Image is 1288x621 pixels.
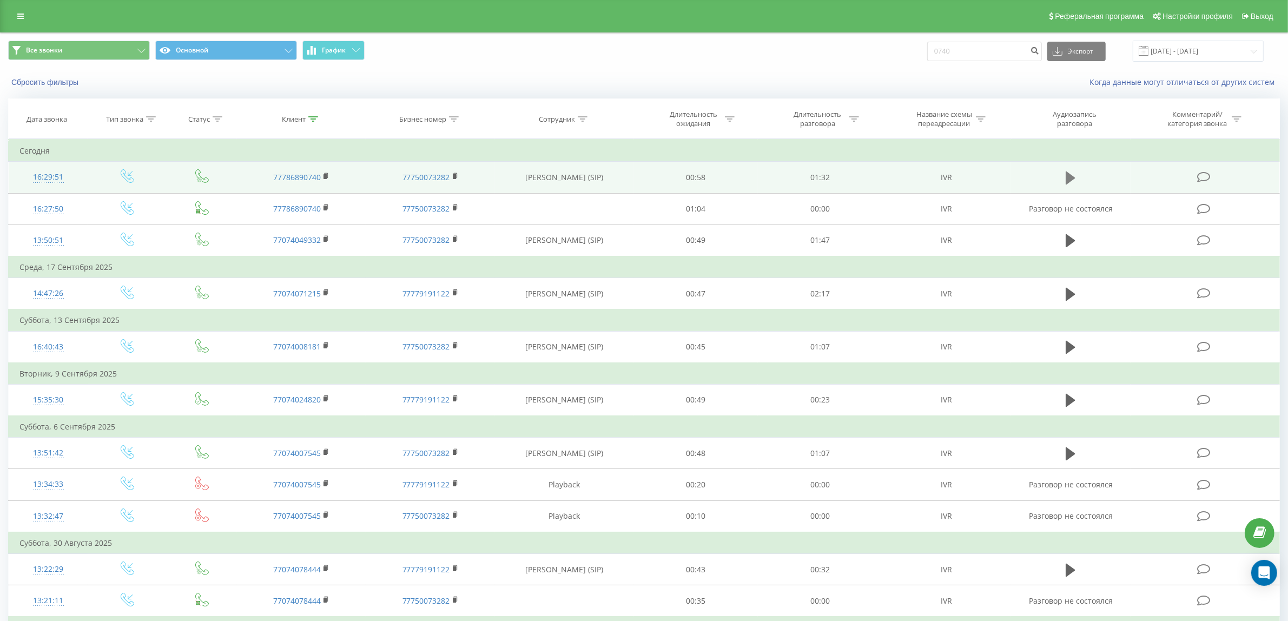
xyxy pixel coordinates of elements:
[9,256,1280,278] td: Среда, 17 Сентября 2025
[402,341,450,352] a: 77750073282
[9,363,1280,385] td: Вторник, 9 Сентября 2025
[758,193,882,224] td: 00:00
[882,438,1012,469] td: IVR
[19,199,77,220] div: 16:27:50
[402,172,450,182] a: 77750073282
[19,283,77,304] div: 14:47:26
[399,115,446,124] div: Бизнес номер
[882,384,1012,416] td: IVR
[927,42,1042,61] input: Поиск по номеру
[758,438,882,469] td: 01:07
[273,394,321,405] a: 77074024820
[106,115,143,124] div: Тип звонка
[26,46,62,55] span: Все звонки
[9,532,1280,554] td: Суббота, 30 Августа 2025
[19,506,77,527] div: 13:32:47
[273,479,321,490] a: 77074007545
[634,500,758,532] td: 00:10
[402,596,450,606] a: 77750073282
[1251,12,1273,21] span: Выход
[495,384,634,416] td: [PERSON_NAME] (SIP)
[495,469,634,500] td: Playback
[495,500,634,532] td: Playback
[1055,12,1144,21] span: Реферальная программа
[758,331,882,363] td: 01:07
[19,336,77,358] div: 16:40:43
[495,331,634,363] td: [PERSON_NAME] (SIP)
[273,172,321,182] a: 77786890740
[19,474,77,495] div: 13:34:33
[9,309,1280,331] td: Суббота, 13 Сентября 2025
[1166,110,1229,128] div: Комментарий/категория звонка
[882,469,1012,500] td: IVR
[19,167,77,188] div: 16:29:51
[634,469,758,500] td: 00:20
[9,416,1280,438] td: Суббота, 6 Сентября 2025
[882,500,1012,532] td: IVR
[19,389,77,411] div: 15:35:30
[1029,596,1113,606] span: Разговор не состоялся
[758,500,882,532] td: 00:00
[273,448,321,458] a: 77074007545
[758,224,882,256] td: 01:47
[634,438,758,469] td: 00:48
[155,41,297,60] button: Основной
[634,554,758,585] td: 00:43
[495,278,634,310] td: [PERSON_NAME] (SIP)
[634,384,758,416] td: 00:49
[634,162,758,193] td: 00:58
[882,278,1012,310] td: IVR
[1029,203,1113,214] span: Разговор не состоялся
[758,162,882,193] td: 01:32
[273,235,321,245] a: 77074049332
[882,554,1012,585] td: IVR
[758,384,882,416] td: 00:23
[19,442,77,464] div: 13:51:42
[322,47,346,54] span: График
[789,110,847,128] div: Длительность разговора
[402,394,450,405] a: 77779191122
[302,41,365,60] button: График
[19,559,77,580] div: 13:22:29
[19,590,77,611] div: 13:21:11
[188,115,210,124] div: Статус
[273,596,321,606] a: 77074078444
[9,140,1280,162] td: Сегодня
[8,77,84,87] button: Сбросить фильтры
[634,278,758,310] td: 00:47
[495,554,634,585] td: [PERSON_NAME] (SIP)
[758,585,882,617] td: 00:00
[882,585,1012,617] td: IVR
[1029,479,1113,490] span: Разговор не состоялся
[402,288,450,299] a: 77779191122
[402,511,450,521] a: 77750073282
[402,235,450,245] a: 77750073282
[8,41,150,60] button: Все звонки
[1251,560,1277,586] div: Open Intercom Messenger
[634,331,758,363] td: 00:45
[882,193,1012,224] td: IVR
[634,585,758,617] td: 00:35
[1162,12,1233,21] span: Настройки профиля
[915,110,973,128] div: Название схемы переадресации
[402,203,450,214] a: 77750073282
[282,115,306,124] div: Клиент
[273,288,321,299] a: 77074071215
[402,564,450,574] a: 77779191122
[273,341,321,352] a: 77074008181
[1029,511,1113,521] span: Разговор не состоялся
[882,224,1012,256] td: IVR
[402,479,450,490] a: 77779191122
[495,224,634,256] td: [PERSON_NAME] (SIP)
[539,115,575,124] div: Сотрудник
[882,162,1012,193] td: IVR
[1089,77,1280,87] a: Когда данные могут отличаться от других систем
[27,115,67,124] div: Дата звонка
[882,331,1012,363] td: IVR
[758,554,882,585] td: 00:32
[1039,110,1109,128] div: Аудиозапись разговора
[19,230,77,251] div: 13:50:51
[495,438,634,469] td: [PERSON_NAME] (SIP)
[495,162,634,193] td: [PERSON_NAME] (SIP)
[273,203,321,214] a: 77786890740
